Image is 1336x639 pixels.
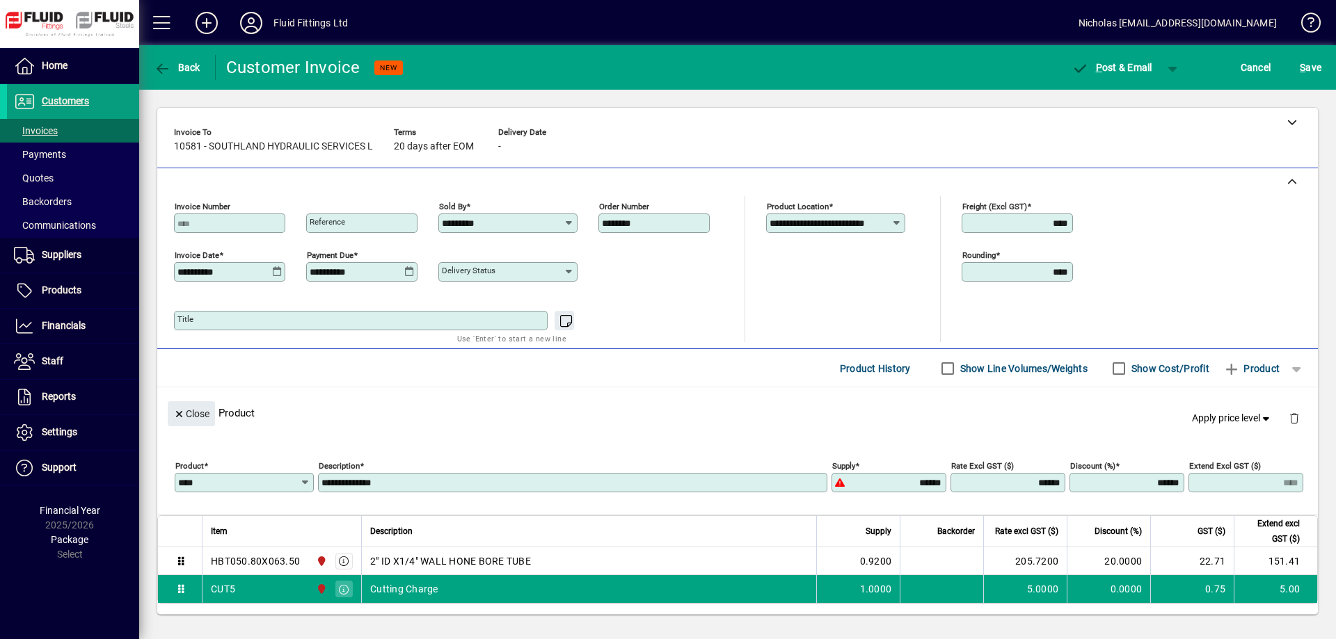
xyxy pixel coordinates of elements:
span: GST ($) [1198,524,1225,539]
button: Product History [834,356,916,381]
span: ave [1300,56,1321,79]
mat-label: Freight (excl GST) [962,202,1027,211]
a: Financials [7,309,139,343]
a: Knowledge Base [1291,3,1319,48]
a: Backorders [7,190,139,213]
button: Apply price level [1186,406,1278,431]
td: 20.0000 [1067,547,1150,575]
span: Communications [14,220,96,231]
a: Reports [7,380,139,414]
span: P [1096,62,1102,73]
mat-label: Description [319,461,360,471]
span: Backorders [14,196,72,207]
span: Invoices [14,125,58,136]
span: 1.0000 [860,582,892,596]
mat-label: Payment due [307,250,353,260]
mat-label: Order number [599,202,649,211]
span: Settings [42,426,77,437]
mat-label: Delivery status [442,266,495,275]
a: Support [7,451,139,485]
mat-label: Product location [767,202,829,211]
span: Quotes [14,172,54,184]
td: 151.41 [1234,547,1317,575]
div: Nicholas [EMAIL_ADDRESS][DOMAIN_NAME] [1079,12,1277,34]
button: Post & Email [1065,55,1159,80]
a: Staff [7,344,139,379]
button: Product [1216,356,1287,381]
button: Save [1296,55,1325,80]
a: Communications [7,213,139,237]
mat-label: Sold by [439,202,466,211]
a: Home [7,49,139,83]
app-page-header-button: Delete [1278,412,1311,424]
button: Profile [229,10,273,35]
div: 5.0000 [992,582,1058,596]
span: - [498,141,501,152]
button: Back [150,55,204,80]
mat-label: Rate excl GST ($) [951,461,1014,471]
span: S [1300,62,1305,73]
span: Home [42,60,67,71]
span: Supply [866,524,891,539]
div: Fluid Fittings Ltd [273,12,348,34]
span: Reports [42,391,76,402]
span: FLUID FITTINGS CHRISTCHURCH [312,553,328,569]
label: Show Cost/Profit [1129,362,1209,375]
span: Item [211,524,228,539]
span: 20 days after EOM [394,141,474,152]
span: Financial Year [40,505,100,516]
span: Product History [840,357,911,380]
a: Invoices [7,119,139,143]
button: Add [184,10,229,35]
span: Extend excl GST ($) [1243,516,1300,547]
mat-label: Invoice date [175,250,219,260]
mat-label: Rounding [962,250,996,260]
span: Apply price level [1192,411,1273,426]
mat-hint: Use 'Enter' to start a new line [457,330,566,346]
mat-label: Reference [310,217,345,227]
div: 205.7200 [992,554,1058,568]
span: Discount (%) [1095,524,1142,539]
span: Close [173,403,209,426]
a: Suppliers [7,238,139,273]
button: Cancel [1237,55,1275,80]
span: Financials [42,320,86,331]
span: Back [154,62,200,73]
span: Support [42,462,77,473]
app-page-header-button: Back [139,55,216,80]
span: Product [1223,357,1280,380]
span: Description [370,524,413,539]
span: Customers [42,95,89,106]
td: 0.75 [1150,575,1234,603]
span: Package [51,534,88,545]
span: Backorder [937,524,975,539]
div: CUT5 [211,582,235,596]
a: Quotes [7,166,139,190]
div: Customer Invoice [226,56,360,79]
span: 0.9200 [860,554,892,568]
mat-label: Discount (%) [1070,461,1115,471]
mat-label: Extend excl GST ($) [1189,461,1261,471]
span: Payments [14,149,66,160]
span: Staff [42,355,63,366]
span: ost & Email [1072,62,1152,73]
div: Product [157,387,1318,438]
mat-label: Product [175,461,204,471]
label: Show Line Volumes/Weights [957,362,1088,375]
td: 5.00 [1234,575,1317,603]
span: Rate excl GST ($) [995,524,1058,539]
span: 2" ID X1/4" WALL HONE BORE TUBE [370,554,531,568]
div: HBT050.80X063.50 [211,554,300,568]
a: Payments [7,143,139,166]
span: Cutting Charge [370,582,438,596]
span: 10581 - SOUTHLAND HYDRAULIC SERVICES L [174,141,373,152]
span: NEW [380,63,397,72]
span: FLUID FITTINGS CHRISTCHURCH [312,581,328,597]
button: Delete [1278,401,1311,435]
a: Settings [7,415,139,450]
span: Products [42,284,81,296]
td: 0.0000 [1067,575,1150,603]
mat-label: Supply [832,461,855,471]
mat-label: Title [177,314,193,324]
a: Products [7,273,139,308]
